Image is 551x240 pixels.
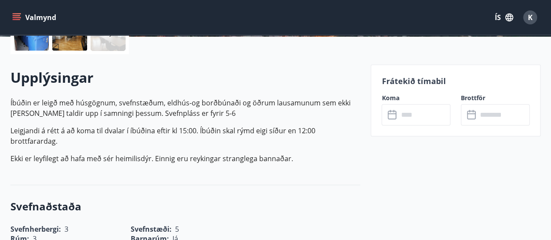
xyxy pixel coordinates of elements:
p: Ekki er leyfilegt að hafa með sér heimilisdýr. Einnig eru reykingar stranglega bannaðar. [10,153,360,164]
h3: Svefnaðstaða [10,199,360,214]
span: K [528,13,533,22]
p: Íbúðin er leigð með húsgögnum, svefnstæðum, eldhús-og borðbúnaði og öðrum lausamunum sem ekki [PE... [10,98,360,118]
button: menu [10,10,60,25]
h2: Upplýsingar [10,68,360,87]
button: K [520,7,541,28]
label: Koma [382,94,450,102]
label: Brottför [461,94,530,102]
p: Frátekið tímabil [382,75,530,87]
button: ÍS [490,10,518,25]
p: Leigjandi á rétt á að koma til dvalar í íbúðina eftir kl 15:00. Íbúðin skal rýmd eigi síður en 12... [10,125,360,146]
